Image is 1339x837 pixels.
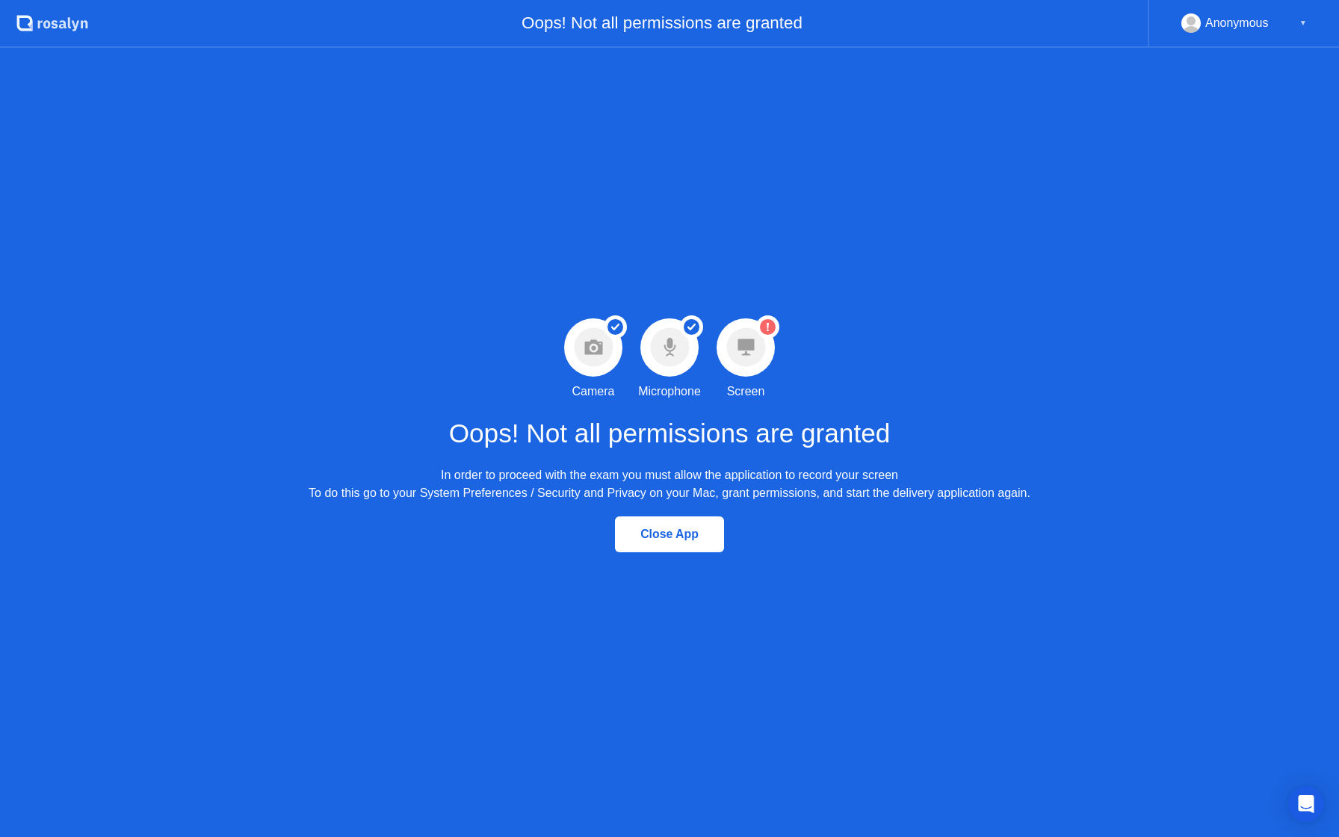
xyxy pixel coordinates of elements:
[1288,786,1324,822] div: Open Intercom Messenger
[727,383,765,401] div: Screen
[309,466,1030,502] div: In order to proceed with the exam you must allow the application to record your screen To do this...
[638,383,701,401] div: Microphone
[1299,13,1307,33] div: ▼
[615,516,724,552] button: Close App
[1205,13,1269,33] div: Anonymous
[449,414,891,454] h1: Oops! Not all permissions are granted
[572,383,615,401] div: Camera
[619,528,720,541] div: Close App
